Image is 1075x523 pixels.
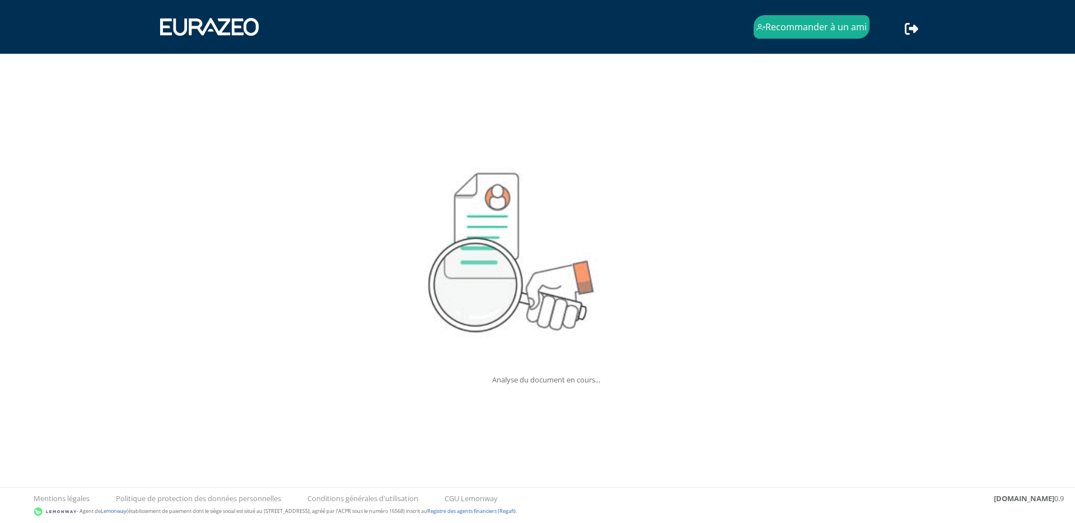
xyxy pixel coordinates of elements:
[359,84,733,364] img: doc-process.gif
[34,506,77,517] img: logo-lemonway.png
[754,15,870,39] a: Recommander à un ami
[34,493,90,504] a: Mentions légales
[152,10,267,44] img: 1731417592-eurazeo_logo_blanc.png
[427,507,516,515] a: Registre des agents financiers (Regafi)
[307,493,418,504] a: Conditions générales d'utilisation
[218,84,873,385] div: Analyse du document en cours...
[445,493,498,504] a: CGU Lemonway
[994,493,1064,504] div: 0.9
[994,493,1054,503] strong: [DOMAIN_NAME]
[101,507,127,515] a: Lemonway
[11,506,1064,517] div: - Agent de (établissement de paiement dont le siège social est situé au [STREET_ADDRESS], agréé p...
[116,493,281,504] a: Politique de protection des données personnelles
